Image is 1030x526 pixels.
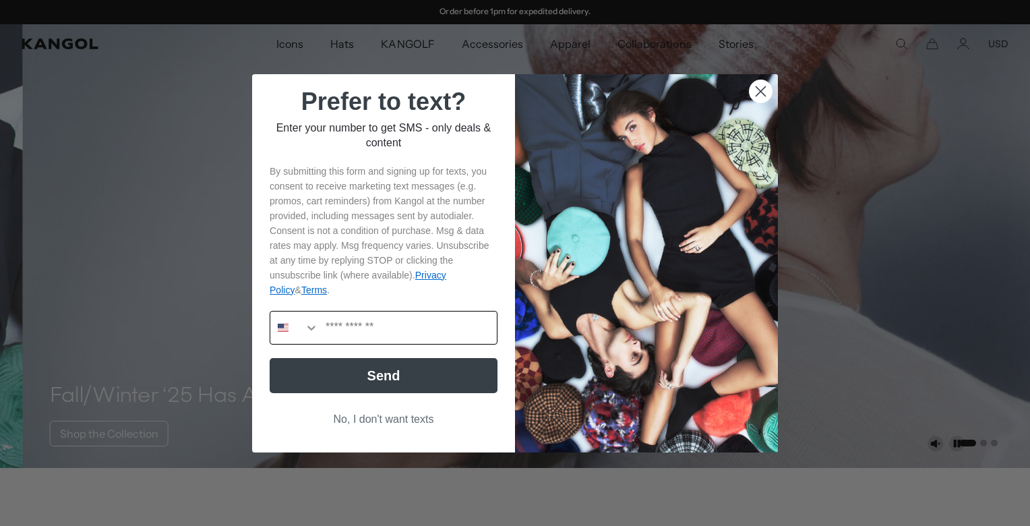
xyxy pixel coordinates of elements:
[515,74,778,452] img: 32d93059-7686-46ce-88e0-f8be1b64b1a2.jpeg
[301,88,466,115] span: Prefer to text?
[270,312,319,344] button: Search Countries
[270,358,497,393] button: Send
[270,407,497,432] button: No, I don't want texts
[749,80,772,103] button: Close dialog
[276,122,491,148] span: Enter your number to get SMS - only deals & content
[301,285,327,295] a: Terms
[270,164,497,297] p: By submitting this form and signing up for texts, you consent to receive marketing text messages ...
[319,312,497,344] input: Phone Number
[278,322,289,333] img: United States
